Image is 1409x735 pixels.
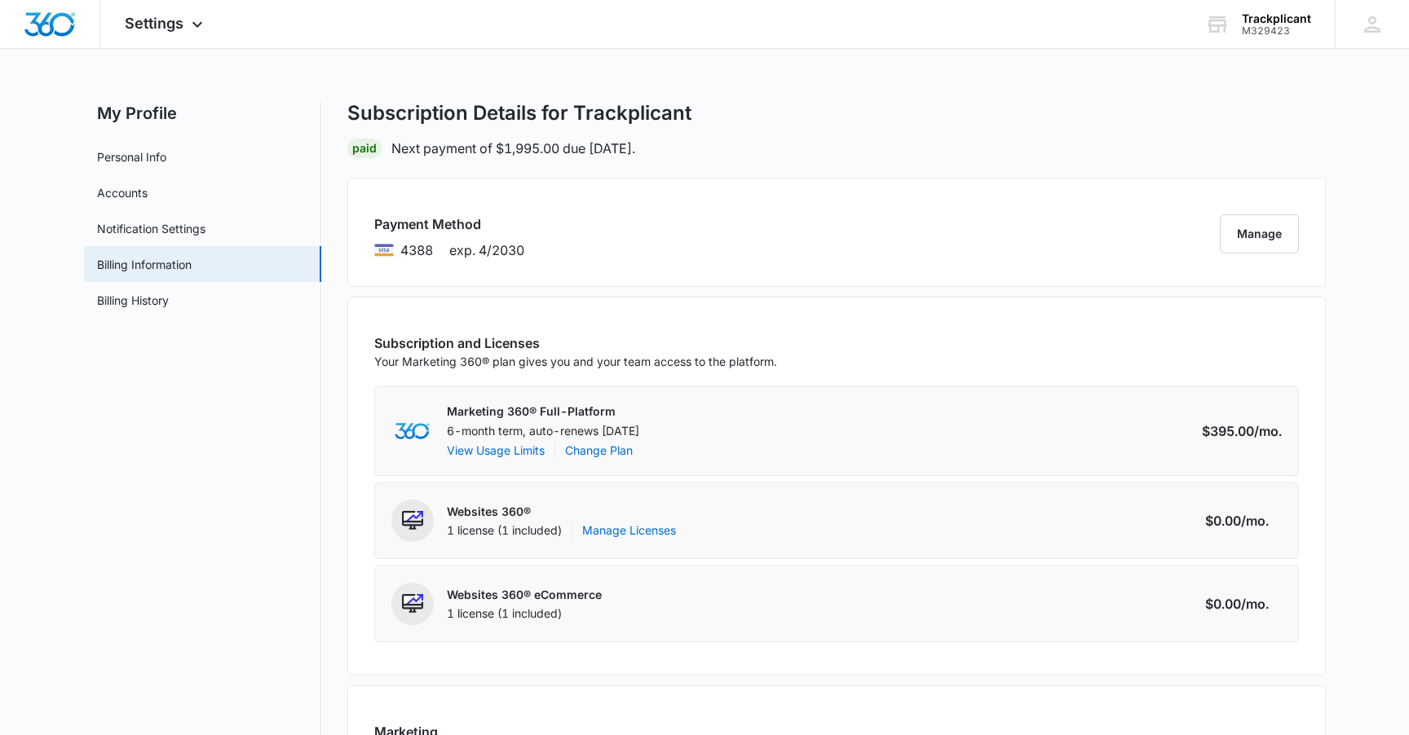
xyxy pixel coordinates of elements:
[97,256,192,273] a: Billing Information
[447,403,639,420] p: Marketing 360® Full-Platform
[565,442,633,459] a: Change Plan
[1220,214,1299,253] button: Manage
[1241,594,1269,614] span: /mo.
[447,587,602,603] p: Websites 360® eCommerce
[374,333,777,353] h3: Subscription and Licenses
[447,522,676,539] div: 1 license (1 included)
[97,220,205,237] a: Notification Settings
[1205,594,1282,614] div: $0.00
[449,240,524,260] span: exp. 4/2030
[447,605,602,622] div: 1 license (1 included)
[97,184,148,201] a: Accounts
[1242,12,1311,25] div: account name
[84,101,321,125] h2: My Profile
[374,353,777,370] p: Your Marketing 360® plan gives you and your team access to the platform.
[347,101,691,125] h1: Subscription Details for Trackplicant
[347,139,382,158] div: Paid
[125,15,183,32] span: Settings
[97,292,169,309] a: Billing History
[97,148,166,165] a: Personal Info
[1205,511,1282,530] div: $0.00
[447,504,676,520] p: Websites 360®
[400,240,433,260] span: brandLabels.visa ending with
[391,139,635,158] p: Next payment of $1,995.00 due [DATE].
[1241,511,1269,530] span: /mo.
[1254,421,1282,441] span: /mo.
[582,522,676,539] a: Manage Licenses
[447,423,639,460] div: 6-month term, auto-renews [DATE]
[1242,25,1311,37] div: account id
[374,214,524,234] h3: Payment Method
[447,442,545,459] button: View Usage Limits
[1202,421,1282,441] div: $395.00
